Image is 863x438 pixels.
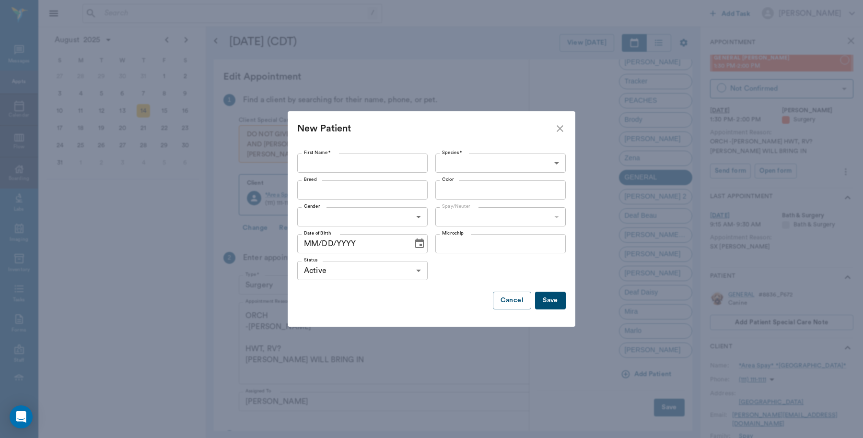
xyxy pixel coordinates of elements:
button: Cancel [493,292,531,309]
label: Color [442,176,454,183]
label: First Name * [304,149,331,156]
div: New Patient [297,121,554,136]
label: Gender [304,203,320,210]
button: Save [535,292,566,309]
label: Date of Birth [304,230,331,237]
label: Status [304,257,318,263]
input: MM/DD/YYYY [297,234,406,253]
label: Spay/Neuter [442,203,470,210]
button: close [554,123,566,134]
label: Microchip [442,230,464,237]
button: Choose date [410,234,429,253]
label: Species * [442,149,462,156]
div: Active [297,261,428,280]
label: Breed [304,176,317,183]
div: Open Intercom Messenger [10,405,33,428]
